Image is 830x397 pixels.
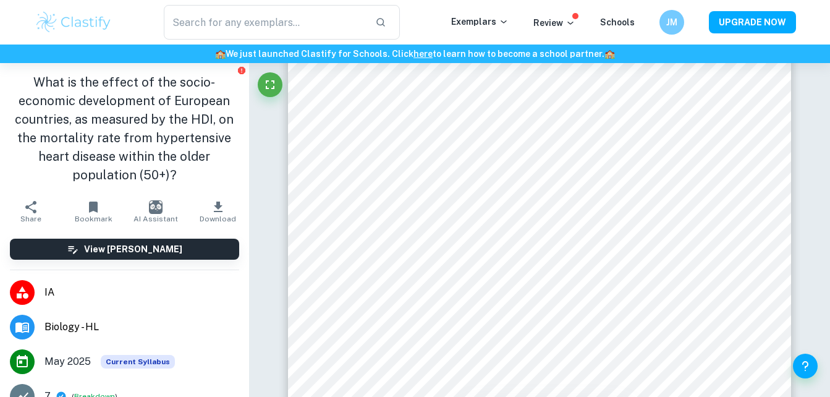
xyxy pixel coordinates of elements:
[75,215,112,223] span: Bookmark
[164,5,366,40] input: Search for any exemplars...
[124,194,187,229] button: AI Assistant
[664,15,679,29] h6: JM
[604,49,615,59] span: 🏫
[709,11,796,33] button: UPGRADE NOW
[44,285,239,300] span: IA
[659,10,684,35] button: JM
[149,200,163,214] img: AI Assistant
[44,320,239,335] span: Biology - HL
[10,239,239,260] button: View [PERSON_NAME]
[62,194,125,229] button: Bookmark
[451,15,509,28] p: Exemplars
[215,49,226,59] span: 🏫
[600,17,635,27] a: Schools
[35,10,113,35] img: Clastify logo
[101,355,175,369] span: Current Syllabus
[793,354,818,378] button: Help and Feedback
[533,16,575,30] p: Review
[200,215,236,223] span: Download
[237,66,247,75] button: Report issue
[133,215,178,223] span: AI Assistant
[101,355,175,369] div: This exemplar is based on the current syllabus. Feel free to refer to it for inspiration/ideas wh...
[187,194,249,229] button: Download
[258,72,282,97] button: Fullscreen
[20,215,41,223] span: Share
[413,49,433,59] a: here
[84,242,182,256] h6: View [PERSON_NAME]
[44,354,91,369] span: May 2025
[2,47,828,61] h6: We just launched Clastify for Schools. Click to learn how to become a school partner.
[10,73,239,184] h1: What is the effect of the socio-economic development of European countries, as measured by the HD...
